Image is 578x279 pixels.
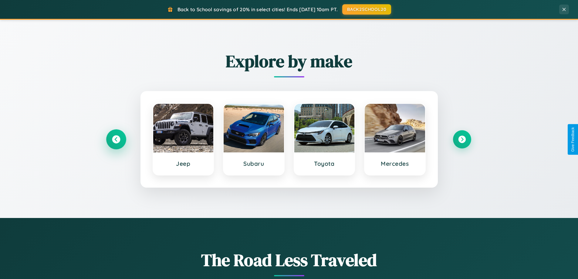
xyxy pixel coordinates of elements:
[300,160,349,167] h3: Toyota
[571,127,575,152] div: Give Feedback
[159,160,208,167] h3: Jeep
[177,6,338,12] span: Back to School savings of 20% in select cities! Ends [DATE] 10am PT.
[107,248,471,272] h1: The Road Less Traveled
[371,160,419,167] h3: Mercedes
[342,4,391,15] button: BACK2SCHOOL20
[230,160,278,167] h3: Subaru
[107,49,471,73] h2: Explore by make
